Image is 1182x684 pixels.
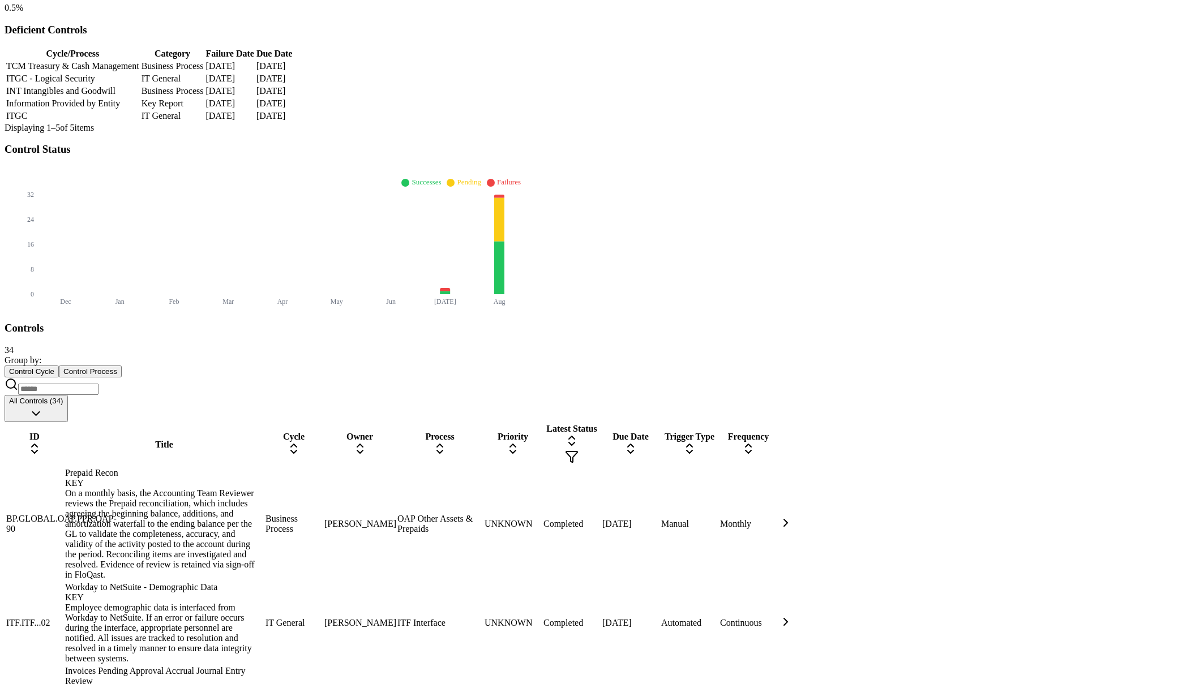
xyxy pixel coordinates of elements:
div: On a monthly basis, the Accounting Team Reviewer reviews the Prepaid reconciliation, which includ... [65,488,263,580]
div: Priority [485,432,541,458]
td: Business Process [265,467,323,580]
td: IT General [141,73,204,84]
td: Key Report [141,98,204,109]
td: IT General [141,110,204,122]
tspan: Apr [277,298,288,306]
td: Monthly [720,467,777,580]
tspan: 24 [27,216,34,223]
div: [PERSON_NAME] [324,618,395,628]
div: KEY [65,592,263,603]
div: Due Date [602,432,659,458]
div: Completed [543,519,600,529]
h3: Control Status [5,143,1177,156]
div: ITF.ITF...02 [6,618,63,628]
td: ITGC [6,110,140,122]
div: Frequency [720,432,777,458]
td: [DATE] [205,110,254,122]
span: 34 [5,345,14,355]
div: BP.GLOBAL.OAP.PPR.OAP-90 [6,514,63,534]
div: [PERSON_NAME] [324,519,395,529]
th: Cycle/Process [6,48,140,59]
tspan: Jun [386,298,396,306]
td: [DATE] [205,85,254,97]
td: [DATE] [256,98,293,109]
td: IT General [265,582,323,664]
td: TCM Treasury & Cash Management [6,61,140,72]
td: Information Provided by Entity [6,98,140,109]
td: [DATE] [256,73,293,84]
span: All Controls (34) [9,397,63,405]
span: Pending [457,178,481,186]
td: ITGC - Logical Security [6,73,140,84]
span: Displaying 1– 5 of 5 items [5,123,94,132]
div: Completed [543,618,600,628]
td: [DATE] [256,61,293,72]
tspan: 0 [31,290,34,298]
tspan: Mar [222,298,234,306]
tspan: Aug [494,298,506,306]
div: ITF Interface [397,618,482,628]
div: Workday to NetSuite - Demographic Data [65,582,263,603]
div: Owner [324,432,395,458]
div: [DATE] [602,519,659,529]
button: Control Cycle [5,365,59,377]
td: Business Process [141,61,204,72]
h3: Deficient Controls [5,24,1177,36]
td: [DATE] [256,110,293,122]
tspan: 32 [27,191,34,199]
span: Successes [412,178,441,186]
th: Failure Date [205,48,254,59]
th: Due Date [256,48,293,59]
tspan: Dec [60,298,71,306]
th: Category [141,48,204,59]
td: Business Process [141,85,204,97]
div: Process [397,432,482,458]
tspan: Feb [169,298,179,306]
div: UNKNOWN [485,618,541,628]
td: [DATE] [205,61,254,72]
tspan: May [331,298,343,306]
div: [DATE] [602,618,659,628]
div: Title [65,440,263,450]
div: Cycle [265,432,322,458]
div: ID [6,432,63,458]
td: [DATE] [205,73,254,84]
td: INT Intangibles and Goodwill [6,85,140,97]
span: Failures [497,178,521,186]
tspan: 8 [31,265,34,273]
span: Group by: [5,355,41,365]
div: KEY [65,478,263,488]
h3: Controls [5,322,1177,334]
td: [DATE] [256,85,293,97]
td: Manual [661,467,718,580]
tspan: [DATE] [434,298,456,306]
div: UNKNOWN [485,519,541,529]
div: Latest Status [543,424,600,466]
div: Trigger Type [661,432,718,458]
div: Prepaid Recon [65,468,263,488]
td: [DATE] [205,98,254,109]
div: Employee demographic data is interfaced from Workday to NetSuite. If an error or failure occurs d... [65,603,263,664]
tspan: 16 [27,240,34,248]
button: Control Process [59,365,122,377]
td: Continuous [720,582,777,664]
button: All Controls (34) [5,395,68,422]
tspan: Jan [115,298,125,306]
div: OAP Other Assets & Prepaids [397,514,482,534]
td: Automated [661,582,718,664]
span: 0.5 % [5,3,23,12]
